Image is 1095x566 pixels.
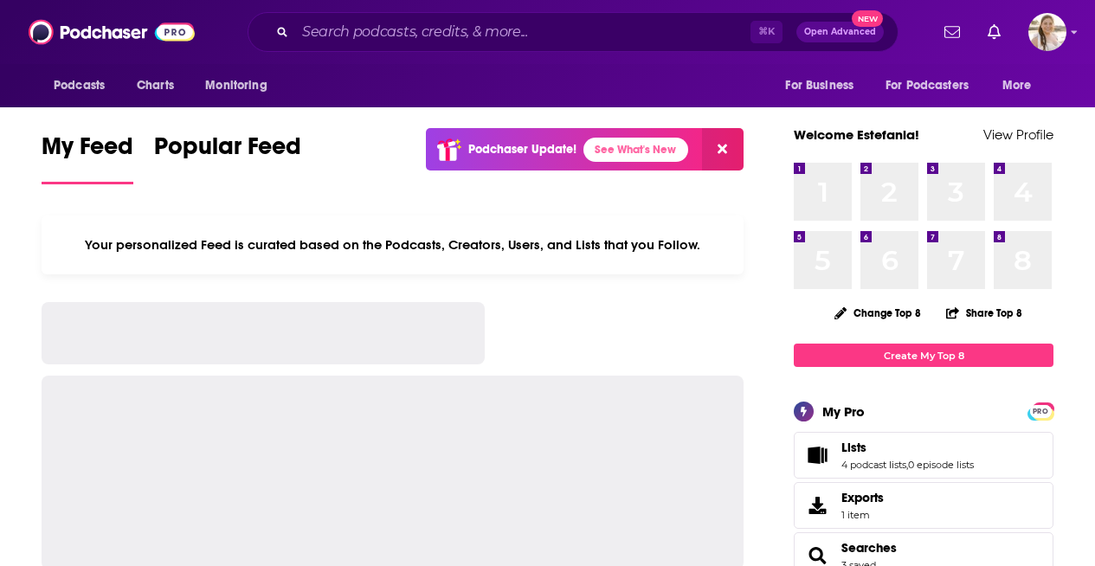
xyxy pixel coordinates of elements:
[886,74,969,98] span: For Podcasters
[796,22,884,42] button: Open AdvancedNew
[154,132,301,184] a: Popular Feed
[874,69,994,102] button: open menu
[824,302,931,324] button: Change Top 8
[937,17,967,47] a: Show notifications dropdown
[773,69,875,102] button: open menu
[804,28,876,36] span: Open Advanced
[248,12,899,52] div: Search podcasts, credits, & more...
[841,490,884,505] span: Exports
[794,126,919,143] a: Welcome Estefania!
[841,540,897,556] a: Searches
[983,126,1053,143] a: View Profile
[990,69,1053,102] button: open menu
[295,18,750,46] input: Search podcasts, credits, & more...
[794,344,1053,367] a: Create My Top 8
[981,17,1008,47] a: Show notifications dropdown
[800,493,834,518] span: Exports
[841,440,866,455] span: Lists
[841,459,906,471] a: 4 podcast lists
[42,69,127,102] button: open menu
[583,138,688,162] a: See What's New
[908,459,974,471] a: 0 episode lists
[468,142,576,157] p: Podchaser Update!
[205,74,267,98] span: Monitoring
[852,10,883,27] span: New
[822,403,865,420] div: My Pro
[193,69,289,102] button: open menu
[42,132,133,171] span: My Feed
[794,482,1053,529] a: Exports
[154,132,301,171] span: Popular Feed
[945,296,1023,330] button: Share Top 8
[1030,405,1051,418] span: PRO
[54,74,105,98] span: Podcasts
[1028,13,1066,51] button: Show profile menu
[841,440,974,455] a: Lists
[1030,404,1051,417] a: PRO
[42,132,133,184] a: My Feed
[42,215,744,274] div: Your personalized Feed is curated based on the Podcasts, Creators, Users, and Lists that you Follow.
[800,443,834,467] a: Lists
[29,16,195,48] img: Podchaser - Follow, Share and Rate Podcasts
[750,21,783,43] span: ⌘ K
[1002,74,1032,98] span: More
[1028,13,1066,51] img: User Profile
[906,459,908,471] span: ,
[137,74,174,98] span: Charts
[126,69,184,102] a: Charts
[785,74,853,98] span: For Business
[794,432,1053,479] span: Lists
[1028,13,1066,51] span: Logged in as acquavie
[841,509,884,521] span: 1 item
